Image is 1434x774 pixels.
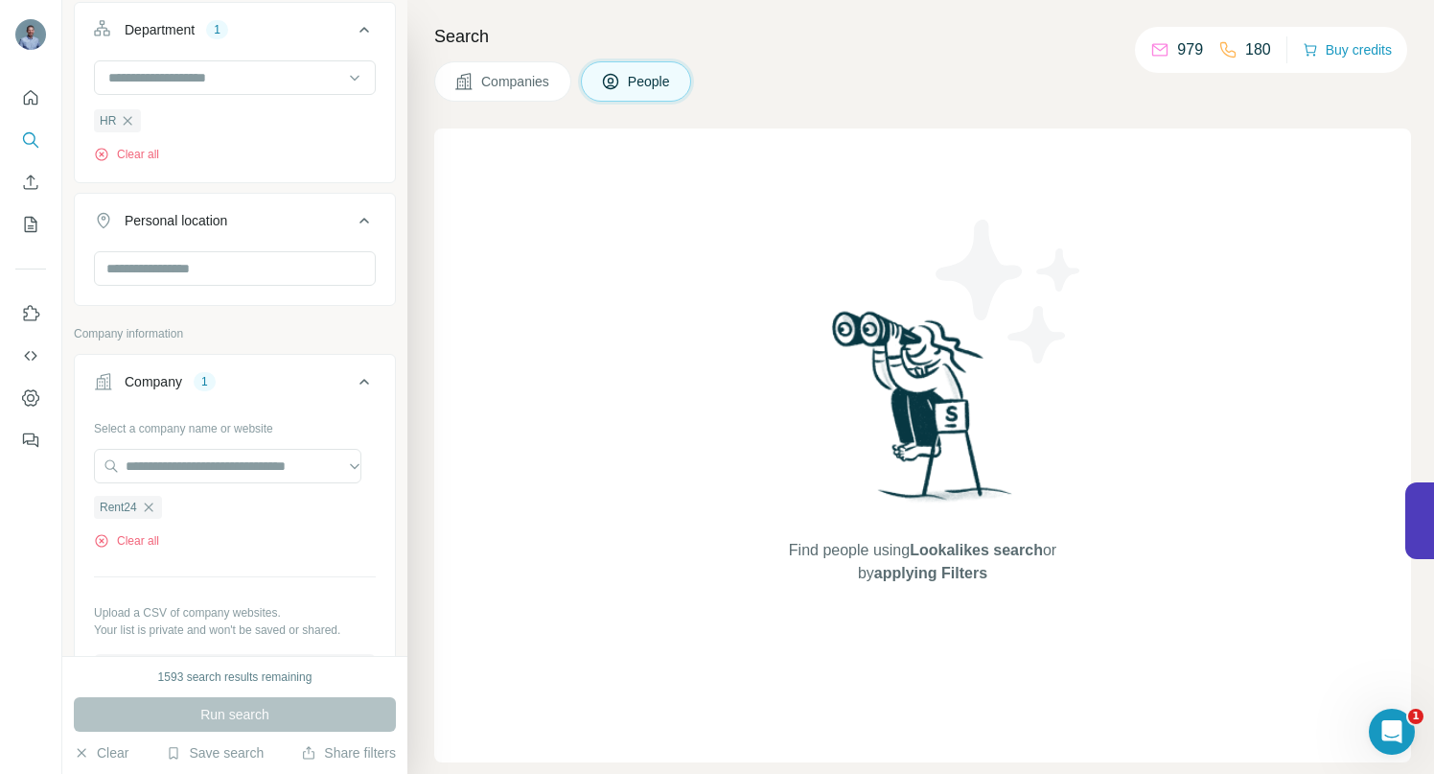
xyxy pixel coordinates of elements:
div: 1 [206,21,228,38]
span: Lookalikes search [910,542,1043,558]
img: Surfe Illustration - Woman searching with binoculars [823,306,1023,520]
button: Share filters [301,743,396,762]
div: Department [125,20,195,39]
div: Personal location [125,211,227,230]
span: People [628,72,672,91]
span: Companies [481,72,551,91]
button: Enrich CSV [15,165,46,199]
div: 1593 search results remaining [158,668,312,686]
button: Use Surfe on LinkedIn [15,296,46,331]
span: Rent24 [100,499,137,516]
button: Quick start [15,81,46,115]
button: Personal location [75,198,395,251]
button: Use Surfe API [15,339,46,373]
p: Upload a CSV of company websites. [94,604,376,622]
h4: Search [434,23,1411,50]
button: Buy credits [1303,36,1392,63]
span: Find people using or by [769,539,1075,585]
div: 1 [194,373,216,390]
button: Feedback [15,423,46,457]
img: Avatar [15,19,46,50]
span: applying Filters [874,565,987,581]
span: 1 [1408,709,1423,724]
iframe: Intercom live chat [1369,709,1415,755]
button: Search [15,123,46,157]
button: Clear all [94,532,159,550]
p: 180 [1245,38,1271,61]
button: Save search [166,743,264,762]
div: Select a company name or website [94,412,376,437]
button: Company1 [75,359,395,412]
div: Company [125,372,182,391]
p: 979 [1177,38,1203,61]
img: Surfe Illustration - Stars [923,205,1096,378]
p: Company information [74,325,396,342]
button: Dashboard [15,381,46,415]
button: Clear [74,743,128,762]
button: Clear all [94,146,159,163]
button: Department1 [75,7,395,60]
span: HR [100,112,116,129]
button: Upload a list of companies [94,654,376,689]
button: My lists [15,207,46,242]
p: Your list is private and won't be saved or shared. [94,622,376,639]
